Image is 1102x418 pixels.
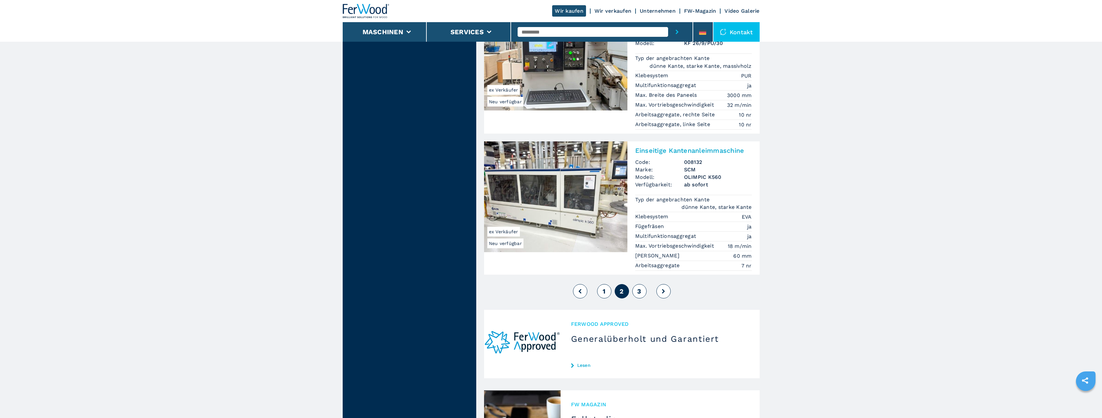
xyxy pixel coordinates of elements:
[635,92,699,99] p: Max. Breite des Paneels
[487,97,523,107] span: Neu verfügbar
[451,28,484,36] button: Services
[635,233,698,240] p: Multifunktionsaggregat
[487,238,523,248] span: Neu verfügbar
[727,92,752,99] em: 3000 mm
[739,121,751,128] em: 10 nr
[684,166,752,173] h3: SCM
[571,320,749,328] span: Ferwood Approved
[681,203,751,211] em: dünne Kante, starke Kante
[571,401,749,408] span: FW MAGAZIN
[713,22,760,42] div: Kontakt
[343,4,390,18] img: Ferwood
[684,39,752,47] h3: KF 26/9/PU/30
[637,287,641,295] span: 3
[650,62,751,70] em: dünne Kante, starke Kante, massivholz
[635,101,716,108] p: Max. Vortriebsgeschwindigkeit
[720,29,726,35] img: Kontakt
[487,227,520,237] span: ex Verkäufer
[742,213,752,221] em: EVA
[635,121,712,128] p: Arbeitsaggregate, linke Seite
[684,173,752,181] h3: OLIMPIC K560
[747,82,752,89] em: ja
[635,158,684,166] span: Code:
[733,252,751,260] em: 60 mm
[668,22,686,42] button: submit-button
[635,181,684,188] span: Verfügbarkeit:
[724,8,759,14] a: Video Galerie
[727,101,752,109] em: 32 m/min
[571,334,749,344] h3: Generalüberholt und Garantiert
[597,284,611,298] button: 1
[1077,372,1093,389] a: sharethis
[741,262,752,269] em: 7 nr
[1074,389,1097,413] iframe: Chat
[747,233,752,240] em: ja
[741,72,752,79] em: PUR
[635,111,717,118] p: Arbeitsaggregate, rechte Seite
[684,181,752,188] span: ab sofort
[635,82,698,89] p: Multifunktionsaggregat
[484,310,561,378] img: Generalüberholt und Garantiert
[635,147,752,154] h2: Einseitige Kantenanleimmaschine
[620,287,623,295] span: 2
[635,213,670,220] p: Klebesystem
[484,141,627,252] img: Einseitige Kantenanleimmaschine SCM OLIMPIC K560
[571,363,749,368] a: Lesen
[635,173,684,181] span: Modell:
[635,242,716,250] p: Max. Vortriebsgeschwindigkeit
[615,284,629,298] button: 2
[635,223,666,230] p: Fügefräsen
[684,158,752,166] h3: 008132
[603,287,606,295] span: 1
[747,223,752,230] em: ja
[552,5,586,17] a: Wir kaufen
[484,141,760,275] a: Einseitige Kantenanleimmaschine SCM OLIMPIC K560Neu verfügbarex VerkäuferEinseitige Kantenanleimm...
[632,284,647,298] button: 3
[487,85,520,95] span: ex Verkäufer
[635,72,670,79] p: Klebesystem
[635,262,681,269] p: Arbeitsaggregate
[635,252,681,259] p: [PERSON_NAME]
[635,166,684,173] span: Marke:
[635,196,711,203] p: Typ der angebrachten Kante
[363,28,403,36] button: Maschinen
[635,39,684,47] span: Modell:
[640,8,676,14] a: Unternehmen
[594,8,631,14] a: Wir verkaufen
[684,8,716,14] a: FW-Magazin
[635,55,711,62] p: Typ der angebrachten Kante
[728,242,752,250] em: 18 m/min
[739,111,751,119] em: 10 nr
